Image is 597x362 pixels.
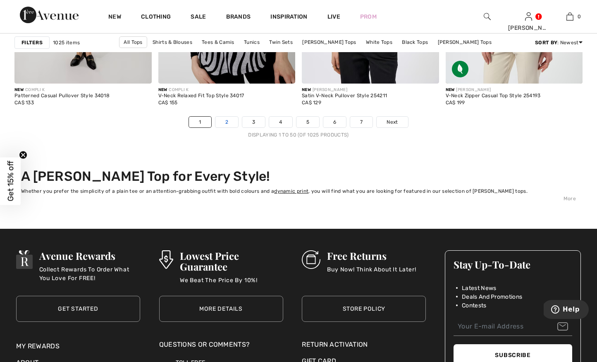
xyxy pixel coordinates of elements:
span: Contests [462,301,486,310]
a: Get Started [16,296,140,322]
input: Your E-mail Address [454,317,572,336]
div: Questions or Comments? [159,340,283,354]
div: Displaying 1 to 50 (of 1025 products) [14,131,583,139]
strong: Sort By [535,40,557,46]
div: [PERSON_NAME] [508,24,549,32]
h2: A [PERSON_NAME] Top for Every Style! [21,168,576,184]
a: 4 [269,117,292,127]
p: Collect Rewards To Order What You Love For FREE! [39,265,140,282]
img: Avenue Rewards [16,250,33,269]
a: Store Policy [302,296,426,322]
div: V-Neck Zipper Casual Top Style 254193 [446,93,541,99]
div: [PERSON_NAME] [302,87,387,93]
a: Sign In [525,12,532,20]
span: CA$ 199 [446,100,465,105]
h3: Avenue Rewards [39,250,140,261]
div: More [21,195,576,202]
span: 0 [578,13,581,20]
a: Live [327,12,340,21]
a: 7 [350,117,373,127]
a: Tunics [240,37,264,48]
a: White Tops [362,37,396,48]
div: Whether you prefer the simplicity of a plain tee or an attention-grabbing outfit with bold colour... [21,187,576,195]
a: Shirts & Blouses [148,37,196,48]
h3: Free Returns [327,250,416,261]
span: CA$ 155 [158,100,178,105]
span: New [302,87,311,92]
div: [PERSON_NAME] [446,87,541,93]
img: 1ère Avenue [20,7,79,23]
a: [PERSON_NAME] Tops [298,37,360,48]
nav: Page navigation [14,116,583,139]
a: 0 [549,12,590,22]
button: Close teaser [19,151,27,159]
a: [PERSON_NAME] Tops [434,37,496,48]
a: 6 [323,117,346,127]
a: Sale [191,13,206,22]
img: My Bag [566,12,573,22]
span: Latest News [462,284,496,292]
a: All Tops [119,36,147,48]
img: Lowest Price Guarantee [159,250,173,269]
span: Deals And Promotions [462,292,522,301]
div: Satin V-Neck Pullover Style 254211 [302,93,387,99]
div: V-Neck Relaxed Fit Top Style 34017 [158,93,244,99]
strong: Filters [21,39,43,46]
p: Buy Now! Think About It Later! [327,265,416,282]
a: 2 [215,117,238,127]
a: My Rewards [16,342,60,350]
div: Patterned Casual Pullover Style 34018 [14,93,110,99]
div: COMPLI K [158,87,244,93]
a: More Details [159,296,283,322]
a: Clothing [141,13,171,22]
img: My Info [525,12,532,22]
a: 3 [242,117,265,127]
img: Sustainable Fabric [452,61,468,77]
img: search the website [484,12,491,22]
a: Brands [226,13,251,22]
span: Next [387,118,398,126]
img: Free Returns [302,250,320,269]
a: Black Tops [398,37,432,48]
a: Next [377,117,408,127]
a: Prom [360,12,377,21]
h3: Lowest Price Guarantee [180,250,283,272]
a: 5 [296,117,319,127]
span: Get 15% off [6,161,15,201]
a: 1 [189,117,211,127]
span: Inspiration [270,13,307,22]
a: Return Activation [302,340,426,350]
h3: Stay Up-To-Date [454,259,572,270]
p: We Beat The Price By 10%! [180,276,283,292]
span: CA$ 133 [14,100,34,105]
a: dynamic print [274,188,308,194]
a: New [108,13,121,22]
span: New [446,87,455,92]
span: CA$ 129 [302,100,321,105]
div: : Newest [535,39,583,46]
span: New [14,87,24,92]
a: Tees & Camis [198,37,239,48]
a: Twin Sets [265,37,297,48]
div: COMPLI K [14,87,110,93]
span: 1025 items [53,39,80,46]
iframe: Opens a widget where you can find more information [544,300,589,321]
span: New [158,87,167,92]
